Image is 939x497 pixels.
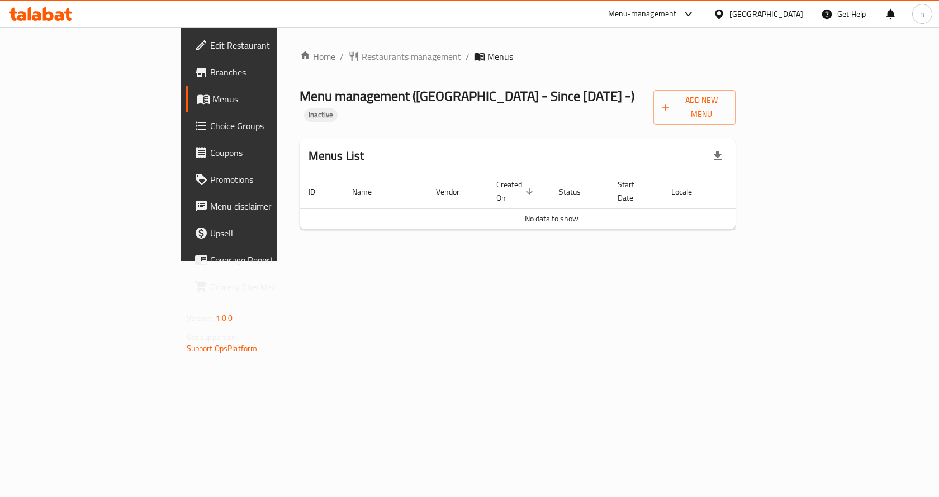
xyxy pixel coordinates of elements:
[210,146,329,159] span: Coupons
[704,143,731,169] div: Export file
[300,50,736,63] nav: breadcrumb
[210,253,329,267] span: Coverage Report
[210,173,329,186] span: Promotions
[187,341,258,356] a: Support.OpsPlatform
[340,50,344,63] li: /
[671,185,706,198] span: Locale
[436,185,474,198] span: Vendor
[920,8,924,20] span: n
[186,86,338,112] a: Menus
[352,185,386,198] span: Name
[186,166,338,193] a: Promotions
[309,148,364,164] h2: Menus List
[309,185,330,198] span: ID
[210,226,329,240] span: Upsell
[300,174,804,230] table: enhanced table
[210,39,329,52] span: Edit Restaurant
[720,174,804,209] th: Actions
[525,211,578,226] span: No data to show
[496,178,537,205] span: Created On
[186,273,338,300] a: Grocery Checklist
[210,280,329,294] span: Grocery Checklist
[348,50,461,63] a: Restaurants management
[186,59,338,86] a: Branches
[212,92,329,106] span: Menus
[559,185,595,198] span: Status
[216,311,233,325] span: 1.0.0
[487,50,513,63] span: Menus
[186,220,338,247] a: Upsell
[187,311,214,325] span: Version:
[662,93,727,121] span: Add New Menu
[729,8,803,20] div: [GEOGRAPHIC_DATA]
[186,112,338,139] a: Choice Groups
[186,139,338,166] a: Coupons
[186,193,338,220] a: Menu disclaimer
[210,119,329,132] span: Choice Groups
[653,90,736,125] button: Add New Menu
[210,200,329,213] span: Menu disclaimer
[466,50,469,63] li: /
[608,7,677,21] div: Menu-management
[618,178,649,205] span: Start Date
[186,32,338,59] a: Edit Restaurant
[186,247,338,273] a: Coverage Report
[362,50,461,63] span: Restaurants management
[187,330,238,344] span: Get support on:
[210,65,329,79] span: Branches
[300,83,634,108] span: Menu management ( [GEOGRAPHIC_DATA] - Since [DATE] - )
